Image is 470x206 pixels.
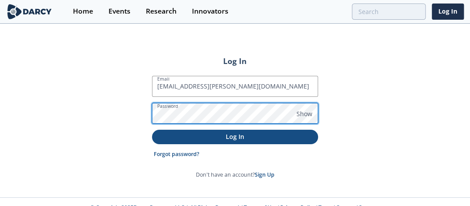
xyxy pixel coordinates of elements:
p: Don't have an account? [196,171,275,179]
a: Forgot password? [154,150,199,158]
img: logo-wide.svg [6,4,53,19]
div: Innovators [192,8,228,15]
span: Show [296,109,312,118]
h2: Log In [152,55,318,67]
a: Sign Up [255,171,275,178]
label: Password [157,103,178,110]
div: Events [108,8,130,15]
button: Log In [152,130,318,144]
p: Log In [158,132,312,141]
div: Home [73,8,93,15]
a: Log In [432,4,464,20]
input: Advanced Search [352,4,426,20]
label: Email [157,75,170,82]
div: Research [146,8,177,15]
